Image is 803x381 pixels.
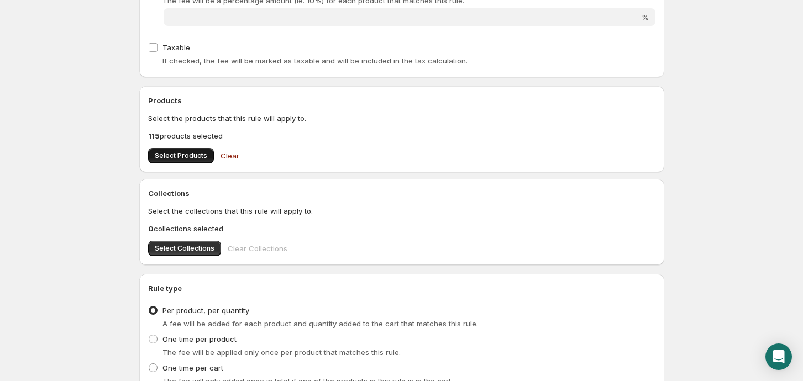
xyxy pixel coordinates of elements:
[162,348,401,357] span: The fee will be applied only once per product that matches this rule.
[162,363,223,372] span: One time per cart
[162,335,237,343] span: One time per product
[148,188,655,199] h2: Collections
[148,95,655,106] h2: Products
[221,150,239,161] span: Clear
[148,241,221,256] button: Select Collections
[148,205,655,216] p: Select the collections that this rule will apply to.
[162,306,249,315] span: Per product, per quantity
[155,244,214,253] span: Select Collections
[214,145,246,167] button: Clear
[155,151,207,160] span: Select Products
[148,283,655,294] h2: Rule type
[148,223,655,234] p: collections selected
[765,343,792,370] div: Open Intercom Messenger
[162,319,478,328] span: A fee will be added for each product and quantity added to the cart that matches this rule.
[162,56,468,65] span: If checked, the fee will be marked as taxable and will be included in the tax calculation.
[148,113,655,124] p: Select the products that this rule will apply to.
[162,43,190,52] span: Taxable
[148,148,214,163] button: Select Products
[148,130,655,141] p: products selected
[642,13,649,22] span: %
[148,224,154,233] b: 0
[148,131,160,140] b: 115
